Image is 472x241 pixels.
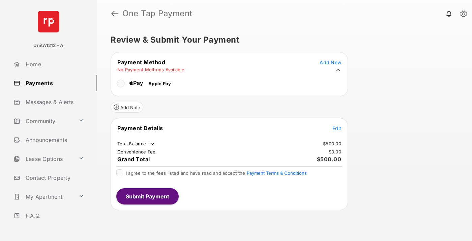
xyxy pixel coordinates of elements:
[11,56,97,72] a: Home
[11,132,97,148] a: Announcements
[11,208,97,224] a: F.A.Q.
[117,59,165,66] span: Payment Method
[111,36,453,44] h5: Review & Submit Your Payment
[323,141,342,147] td: $500.00
[328,149,342,155] td: $0.00
[116,188,179,204] button: Submit Payment
[332,125,341,131] button: Edit
[117,149,156,155] td: Convenience Fee
[117,156,150,163] span: Grand Total
[126,170,307,176] span: I agree to the fees listed and have read and accept the
[11,75,97,91] a: Payments
[148,81,171,86] span: Apple Pay
[317,156,342,163] span: $500.00
[122,9,193,18] strong: One Tap Payment
[117,125,163,131] span: Payment Details
[11,151,76,167] a: Lease Options
[11,113,76,129] a: Community
[33,42,63,49] p: UnitA1212 - A
[247,170,307,176] button: I agree to the fees listed and have read and accept the
[111,102,143,113] button: Add Note
[11,170,97,186] a: Contact Property
[11,94,97,110] a: Messages & Alerts
[320,59,341,66] button: Add New
[11,189,76,205] a: My Apartment
[117,67,185,73] td: No Payment Methods Available
[38,11,59,32] img: svg+xml;base64,PHN2ZyB4bWxucz0iaHR0cDovL3d3dy53My5vcmcvMjAwMC9zdmciIHdpZHRoPSI2NCIgaGVpZ2h0PSI2NC...
[117,141,156,147] td: Total Balance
